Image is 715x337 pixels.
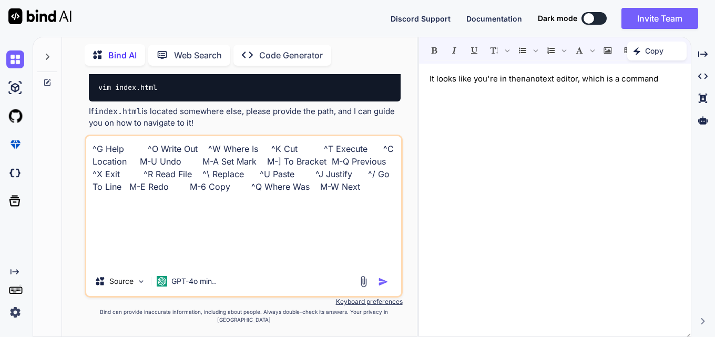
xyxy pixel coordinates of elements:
img: chat [6,50,24,68]
span: Insert table [618,42,637,59]
button: Discord Support [391,13,451,24]
p: Source [109,276,134,287]
p: Copy [645,46,663,56]
img: premium [6,136,24,154]
img: darkCloudIdeIcon [6,164,24,182]
code: nano [521,74,540,84]
span: Discord Support [391,14,451,23]
img: ai-studio [6,79,24,97]
button: Documentation [466,13,522,24]
img: Pick Models [137,277,146,286]
span: Insert Unordered List [513,42,540,59]
span: Italic [445,42,464,59]
img: GPT-4o mini [157,276,167,287]
p: Web Search [174,49,222,62]
span: Bold [425,42,444,59]
img: attachment [357,275,370,288]
span: Font family [570,42,597,59]
textarea: ^G Help ^O Write Out ^W Where Is ^K Cut ^T Execute ^C Location M-U Undo M-A Set Mark M-] To Brack... [86,136,401,267]
p: It looks like you're in the text editor, which is a command [430,73,680,85]
p: Bind can provide inaccurate information, including about people. Always double-check its answers.... [85,308,402,324]
p: Code Generator [259,49,323,62]
button: Invite Team [621,8,698,29]
span: Insert Image [598,42,617,59]
code: vim index.html [97,82,158,93]
span: Insert Ordered List [542,42,569,59]
span: Dark mode [538,13,577,24]
p: Keyboard preferences [85,298,402,306]
p: If is located somewhere else, please provide the path, and I can guide you on how to navigate to it! [89,106,400,129]
p: Bind AI [108,49,137,62]
p: GPT-4o min.. [171,276,216,287]
img: settings [6,303,24,321]
img: Bind AI [8,8,71,24]
code: index.html [94,106,141,117]
span: Font size [485,42,512,59]
img: icon [378,277,389,287]
img: githubLight [6,107,24,125]
span: Documentation [466,14,522,23]
span: Underline [465,42,484,59]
